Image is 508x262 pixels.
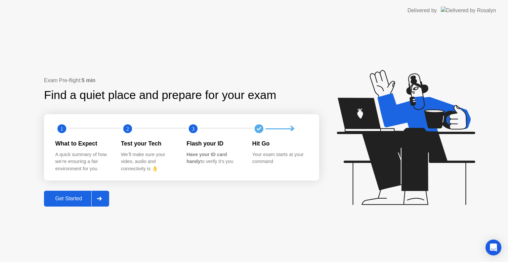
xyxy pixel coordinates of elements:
div: to verify it’s you [187,151,242,165]
div: Delivered by [407,7,437,15]
div: Find a quiet place and prepare for your exam [44,86,277,104]
img: Delivered by Rosalyn [441,7,496,14]
button: Get Started [44,191,109,207]
div: Exam Pre-flight: [44,77,319,84]
div: Hit Go [252,139,308,148]
div: What to Expect [55,139,110,148]
div: A quick summary of how we’re ensuring a fair environment for you [55,151,110,173]
b: 5 min [82,78,96,83]
text: 2 [126,126,129,132]
div: We’ll make sure your video, audio and connectivity is 👌 [121,151,176,173]
div: Test your Tech [121,139,176,148]
text: 3 [192,126,194,132]
div: Get Started [46,196,91,202]
div: Open Intercom Messenger [486,240,501,255]
div: Your exam starts at your command [252,151,308,165]
text: 1 [61,126,63,132]
div: Flash your ID [187,139,242,148]
b: Have your ID card handy [187,152,227,164]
